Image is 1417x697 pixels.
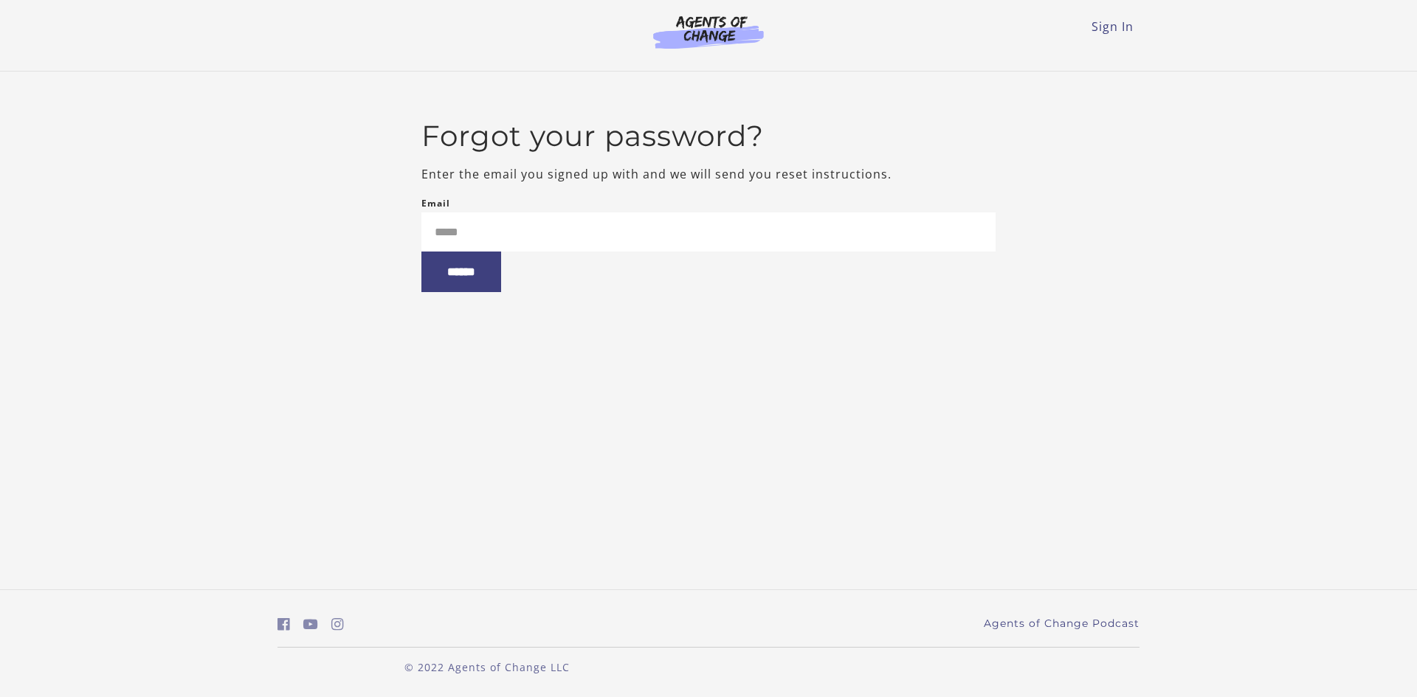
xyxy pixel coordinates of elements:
i: https://www.youtube.com/c/AgentsofChangeTestPrepbyMeaganMitchell (Open in a new window) [303,617,318,631]
p: Enter the email you signed up with and we will send you reset instructions. [421,165,996,183]
a: Agents of Change Podcast [984,616,1140,631]
a: https://www.youtube.com/c/AgentsofChangeTestPrepbyMeaganMitchell (Open in a new window) [303,614,318,635]
a: https://www.instagram.com/agentsofchangeprep/ (Open in a new window) [331,614,344,635]
img: Agents of Change Logo [638,15,779,49]
i: https://www.instagram.com/agentsofchangeprep/ (Open in a new window) [331,617,344,631]
p: © 2022 Agents of Change LLC [277,659,697,675]
a: Sign In [1092,18,1134,35]
label: Email [421,195,450,212]
h2: Forgot your password? [421,119,996,153]
i: https://www.facebook.com/groups/aswbtestprep (Open in a new window) [277,617,290,631]
a: https://www.facebook.com/groups/aswbtestprep (Open in a new window) [277,614,290,635]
